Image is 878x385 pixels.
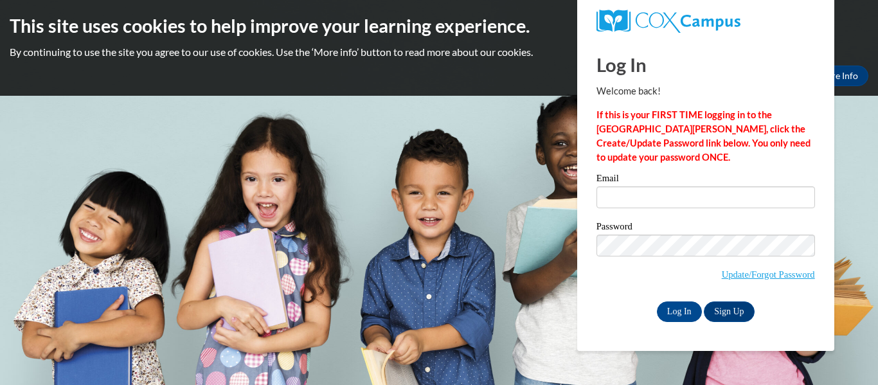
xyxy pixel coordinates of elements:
strong: If this is your FIRST TIME logging in to the [GEOGRAPHIC_DATA][PERSON_NAME], click the Create/Upd... [596,109,811,163]
a: COX Campus [596,10,815,33]
p: By continuing to use the site you agree to our use of cookies. Use the ‘More info’ button to read... [10,45,868,59]
input: Log In [657,301,702,322]
label: Email [596,174,815,186]
img: COX Campus [596,10,740,33]
a: Update/Forgot Password [722,269,815,280]
a: Sign Up [704,301,754,322]
a: More Info [808,66,868,86]
label: Password [596,222,815,235]
h2: This site uses cookies to help improve your learning experience. [10,13,868,39]
p: Welcome back! [596,84,815,98]
h1: Log In [596,51,815,78]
